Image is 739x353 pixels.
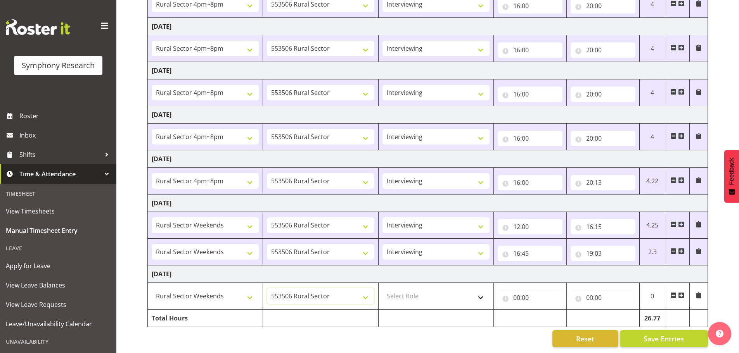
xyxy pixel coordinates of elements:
[639,168,665,195] td: 4.22
[6,299,111,310] span: View Leave Requests
[19,129,112,141] span: Inbox
[6,279,111,291] span: View Leave Balances
[571,131,635,146] input: Click to select...
[728,158,735,185] span: Feedback
[6,260,111,272] span: Apply for Leave
[148,195,708,212] td: [DATE]
[19,168,101,180] span: Time & Attendance
[571,246,635,261] input: Click to select...
[639,283,665,310] td: 0
[19,110,112,122] span: Roster
[2,314,114,334] a: Leave/Unavailability Calendar
[2,240,114,256] div: Leave
[498,219,562,234] input: Click to select...
[576,334,594,344] span: Reset
[571,42,635,58] input: Click to select...
[620,330,708,347] button: Save Entries
[644,334,684,344] span: Save Entries
[639,79,665,106] td: 4
[571,175,635,190] input: Click to select...
[2,221,114,240] a: Manual Timesheet Entry
[6,225,111,236] span: Manual Timesheet Entry
[498,246,562,261] input: Click to select...
[498,131,562,146] input: Click to select...
[148,310,263,327] td: Total Hours
[571,290,635,305] input: Click to select...
[6,19,70,35] img: Rosterit website logo
[148,150,708,168] td: [DATE]
[148,265,708,283] td: [DATE]
[2,295,114,314] a: View Leave Requests
[2,186,114,201] div: Timesheet
[2,256,114,276] a: Apply for Leave
[571,219,635,234] input: Click to select...
[498,175,562,190] input: Click to select...
[148,62,708,79] td: [DATE]
[148,106,708,124] td: [DATE]
[6,205,111,217] span: View Timesheets
[639,212,665,239] td: 4.25
[639,239,665,265] td: 2.3
[498,86,562,102] input: Click to select...
[498,42,562,58] input: Click to select...
[2,276,114,295] a: View Leave Balances
[6,318,111,330] span: Leave/Unavailability Calendar
[639,35,665,62] td: 4
[552,330,618,347] button: Reset
[22,60,95,71] div: Symphony Research
[724,150,739,203] button: Feedback - Show survey
[19,149,101,160] span: Shifts
[716,330,723,338] img: help-xxl-2.png
[639,124,665,150] td: 4
[2,201,114,221] a: View Timesheets
[2,334,114,350] div: Unavailability
[148,18,708,35] td: [DATE]
[639,310,665,327] td: 26.77
[571,86,635,102] input: Click to select...
[498,290,562,305] input: Click to select...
